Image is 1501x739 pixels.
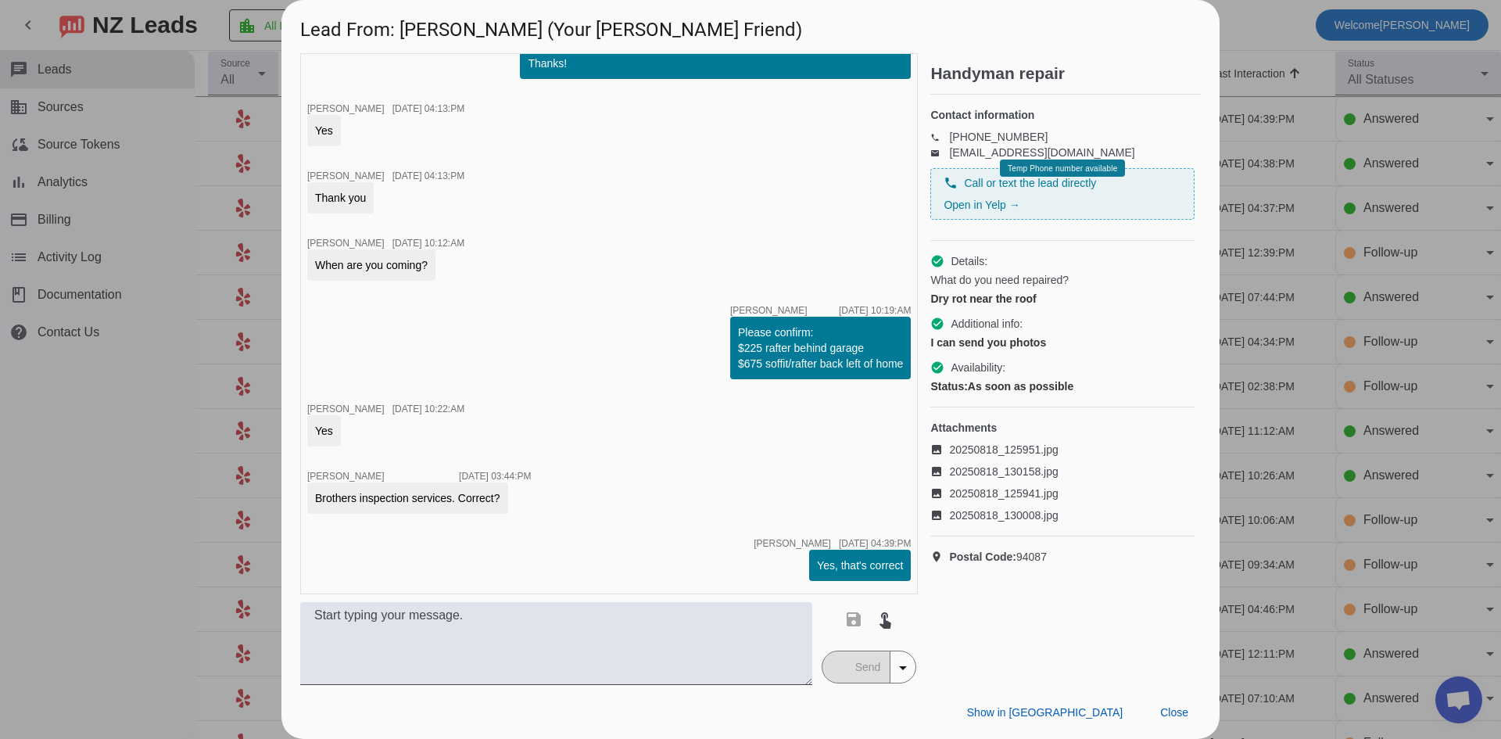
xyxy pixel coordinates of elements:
[307,471,385,482] span: [PERSON_NAME]
[944,199,1019,211] a: Open in Yelp →
[949,549,1047,565] span: 94087
[967,706,1123,719] span: Show in [GEOGRAPHIC_DATA]
[930,107,1195,123] h4: Contact information
[307,238,385,249] span: [PERSON_NAME]
[930,272,1069,288] span: What do you need repaired?
[930,464,1195,479] a: 20250818_130158.jpg
[392,404,464,414] div: [DATE] 10:22:AM
[949,486,1058,501] span: 20250818_125941.jpg
[944,176,958,190] mat-icon: phone
[930,317,944,331] mat-icon: check_circle
[930,465,949,478] mat-icon: image
[930,133,949,141] mat-icon: phone
[930,254,944,268] mat-icon: check_circle
[1008,164,1117,173] span: Temp Phone number available
[949,551,1016,563] strong: Postal Code:
[930,420,1195,436] h4: Attachments
[1160,706,1188,719] span: Close
[930,291,1195,307] div: Dry rot near the roof
[730,306,808,315] span: [PERSON_NAME]
[839,539,911,548] div: [DATE] 04:39:PM
[930,508,1195,523] a: 20250818_130008.jpg
[876,610,894,629] mat-icon: touch_app
[307,103,385,114] span: [PERSON_NAME]
[839,306,911,315] div: [DATE] 10:19:AM
[392,104,464,113] div: [DATE] 04:13:PM
[949,131,1048,143] a: [PHONE_NUMBER]
[964,175,1096,191] span: Call or text the lead directly
[307,170,385,181] span: [PERSON_NAME]
[392,171,464,181] div: [DATE] 04:13:PM
[949,508,1058,523] span: 20250818_130008.jpg
[738,325,903,371] div: Please confirm: $225 rafter behind garage $675 soffit/rafter back left of home
[315,123,333,138] div: Yes
[930,66,1201,81] h2: Handyman repair
[951,253,987,269] span: Details:
[1148,698,1201,726] button: Close
[930,509,949,522] mat-icon: image
[307,404,385,414] span: [PERSON_NAME]
[930,361,944,375] mat-icon: check_circle
[951,316,1023,332] span: Additional info:
[930,335,1195,350] div: I can send you photos
[315,490,500,506] div: Brothers inspection services. Correct?
[930,486,1195,501] a: 20250818_125941.jpg
[951,360,1005,375] span: Availability:
[930,380,967,393] strong: Status:
[392,239,464,248] div: [DATE] 10:12:AM
[930,149,949,156] mat-icon: email
[315,190,366,206] div: Thank you
[459,472,531,481] div: [DATE] 03:44:PM
[930,442,1195,457] a: 20250818_125951.jpg
[315,257,428,273] div: When are you coming?
[949,464,1058,479] span: 20250818_130158.jpg
[930,378,1195,394] div: As soon as possible
[955,698,1135,726] button: Show in [GEOGRAPHIC_DATA]
[817,558,903,573] div: Yes, that's correct
[949,146,1134,159] a: [EMAIL_ADDRESS][DOMAIN_NAME]
[894,658,912,677] mat-icon: arrow_drop_down
[930,551,949,563] mat-icon: location_on
[949,442,1058,457] span: 20250818_125951.jpg
[315,423,333,439] div: Yes
[930,487,949,500] mat-icon: image
[754,539,831,548] span: [PERSON_NAME]
[930,443,949,456] mat-icon: image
